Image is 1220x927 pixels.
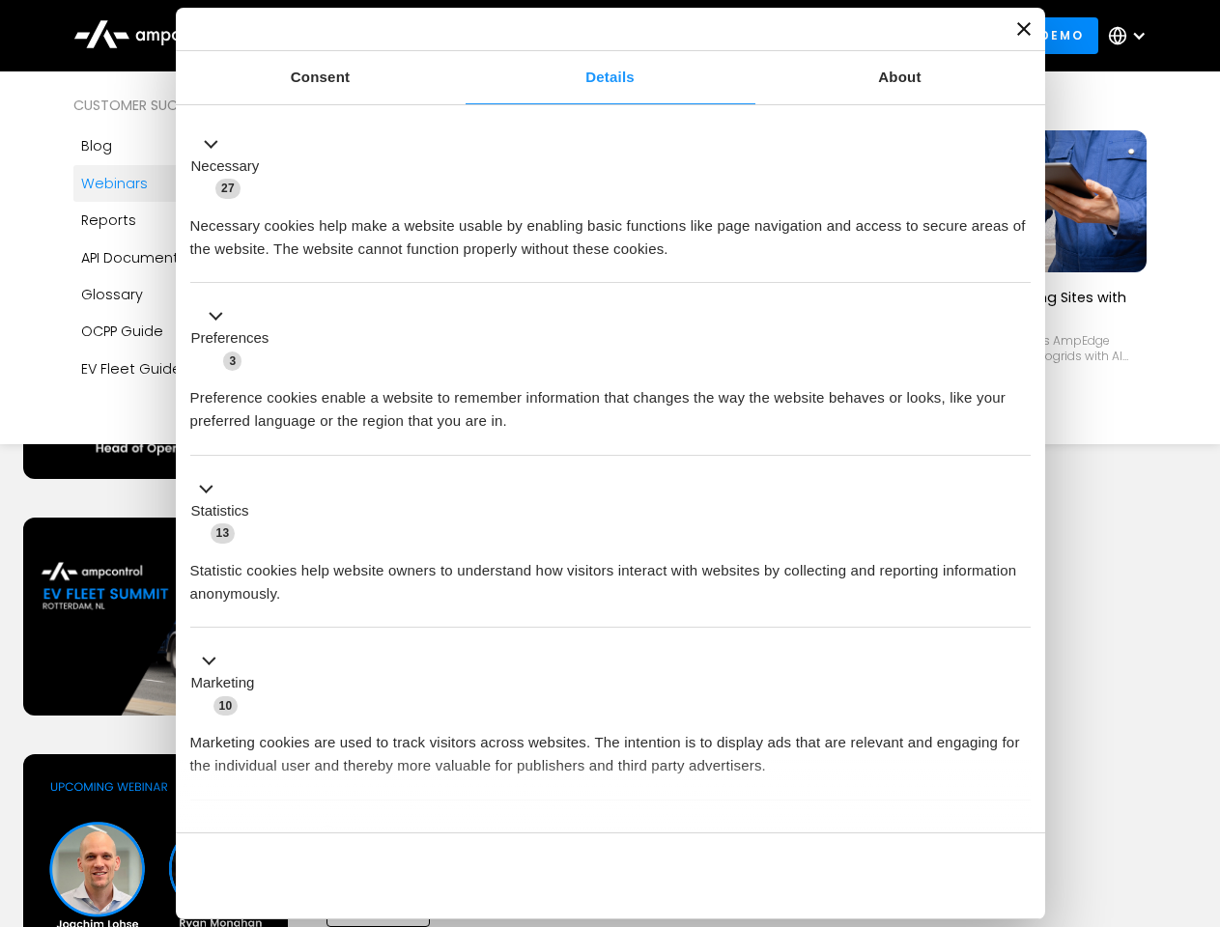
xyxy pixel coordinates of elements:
span: 2 [319,825,337,844]
span: 10 [213,696,239,716]
button: Marketing (10) [190,650,267,717]
a: OCPP Guide [73,313,313,350]
div: Glossary [81,284,143,305]
a: Consent [176,51,466,104]
div: Necessary cookies help make a website usable by enabling basic functions like page navigation and... [190,200,1031,261]
div: Marketing cookies are used to track visitors across websites. The intention is to display ads tha... [190,716,1031,777]
button: Preferences (3) [190,305,281,373]
button: Close banner [1017,22,1031,36]
a: Details [466,51,755,104]
label: Preferences [191,327,270,350]
a: Glossary [73,276,313,313]
div: Reports [81,210,136,231]
a: About [755,51,1045,104]
a: Webinars [73,165,313,202]
div: Preference cookies enable a website to remember information that changes the way the website beha... [190,372,1031,433]
div: Webinars [81,173,148,194]
span: 13 [211,523,236,543]
div: Statistic cookies help website owners to understand how visitors interact with websites by collec... [190,545,1031,605]
div: Blog [81,135,112,156]
div: Customer success [73,95,313,116]
a: API Documentation [73,239,313,276]
button: Necessary (27) [190,132,271,200]
a: EV Fleet Guide [73,351,313,387]
label: Marketing [191,672,255,694]
label: Necessary [191,155,260,178]
button: Unclassified (2) [190,822,349,846]
div: EV Fleet Guide [81,358,182,379]
button: Statistics (13) [190,477,261,545]
button: Okay [752,848,1030,904]
div: API Documentation [81,247,215,268]
a: Reports [73,202,313,239]
span: 3 [223,351,241,371]
span: 27 [215,179,241,198]
label: Statistics [191,500,249,522]
a: Blog [73,127,313,164]
div: OCPP Guide [81,321,163,342]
